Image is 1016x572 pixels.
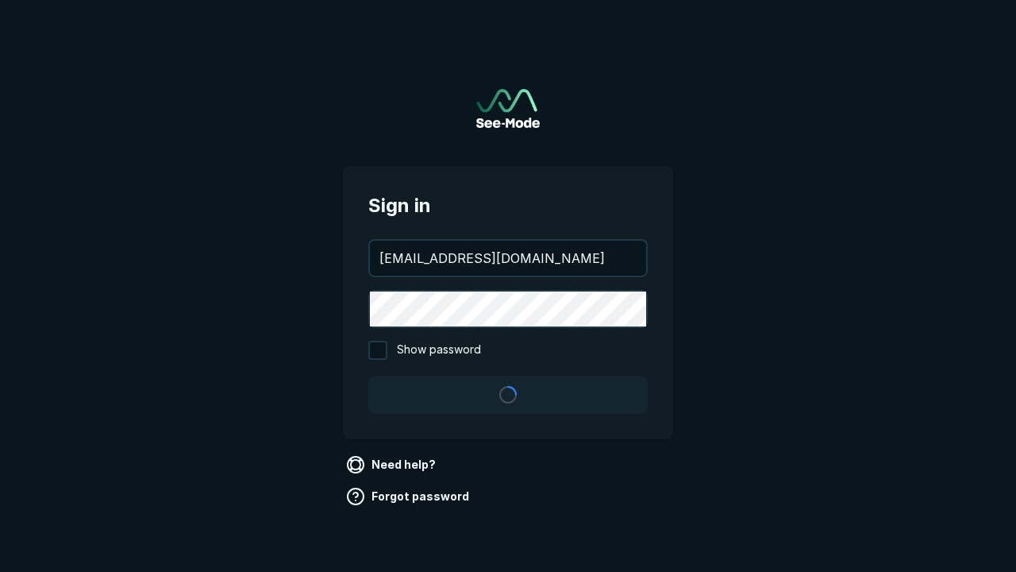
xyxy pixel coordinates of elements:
a: Go to sign in [476,89,540,128]
img: See-Mode Logo [476,89,540,128]
input: your@email.com [370,241,646,276]
span: Show password [397,341,481,360]
a: Need help? [343,452,442,477]
span: Sign in [368,191,648,220]
a: Forgot password [343,484,475,509]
